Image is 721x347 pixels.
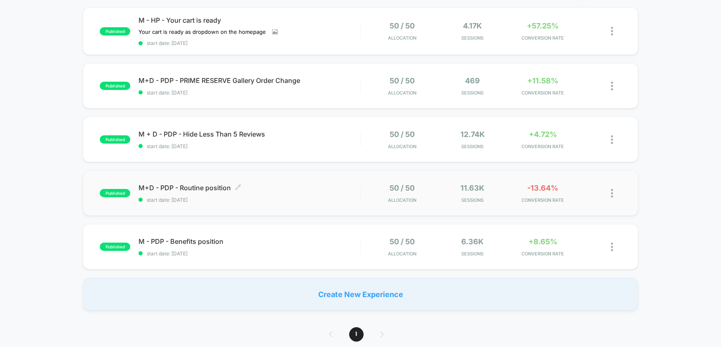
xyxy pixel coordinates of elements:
span: Your cart is ready as dropdown on the homepage [139,28,266,35]
span: 11.63k [460,184,484,192]
span: 50 / 50 [390,76,415,85]
span: +57.25% [527,21,559,30]
span: Allocation [388,251,416,257]
span: Allocation [388,35,416,41]
span: M+D - PDP - PRIME RESERVE Gallery Order Change [139,76,360,85]
span: -13.64% [527,184,558,192]
span: start date: [DATE] [139,197,360,203]
span: +8.65% [528,237,557,246]
span: published [100,135,130,144]
span: start date: [DATE] [139,90,360,96]
span: 50 / 50 [390,184,415,192]
span: start date: [DATE] [139,250,360,257]
span: Allocation [388,197,416,203]
img: close [611,27,613,35]
div: Create New Experience [83,278,638,311]
span: Allocation [388,144,416,149]
span: 1 [349,327,364,342]
span: Sessions [439,144,506,149]
span: CONVERSION RATE [510,251,576,257]
span: CONVERSION RATE [510,90,576,96]
span: published [100,82,130,90]
span: M+D - PDP - Routine position [139,184,360,192]
span: CONVERSION RATE [510,144,576,149]
span: 50 / 50 [390,237,415,246]
img: close [611,135,613,144]
span: 50 / 50 [390,130,415,139]
span: published [100,27,130,35]
span: 4.17k [463,21,482,30]
span: 12.74k [460,130,485,139]
span: +4.72% [529,130,557,139]
span: Sessions [439,35,506,41]
span: published [100,189,130,197]
span: M - PDP - Benefits position [139,237,360,245]
span: Sessions [439,90,506,96]
span: start date: [DATE] [139,143,360,149]
img: close [611,243,613,251]
span: 6.36k [461,237,484,246]
span: +11.58% [527,76,558,85]
span: M - HP - Your cart is ready [139,16,360,24]
span: Allocation [388,90,416,96]
span: Sessions [439,197,506,203]
img: close [611,189,613,198]
span: published [100,243,130,251]
span: M + D - PDP - Hide Less Than 5 Reviews [139,130,360,138]
span: 50 / 50 [390,21,415,30]
span: start date: [DATE] [139,40,360,46]
span: CONVERSION RATE [510,197,576,203]
img: close [611,82,613,90]
span: CONVERSION RATE [510,35,576,41]
span: 469 [465,76,480,85]
span: Sessions [439,251,506,257]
